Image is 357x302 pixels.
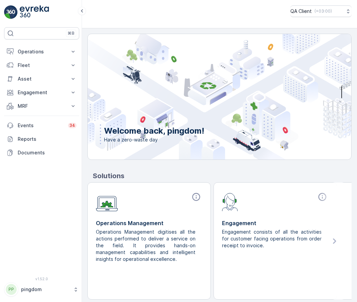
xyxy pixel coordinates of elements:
button: QA Client(+03:00) [290,5,352,17]
img: city illustration [57,34,351,160]
button: Operations [4,45,79,58]
p: ⌘B [68,31,74,36]
p: Engagement consists of all the activities for customer facing operations from order receipt to in... [222,229,323,249]
button: MRF [4,99,79,113]
div: PP [6,284,17,295]
img: logo [4,5,18,19]
a: Reports [4,132,79,146]
img: module-icon [96,192,118,212]
p: Solutions [93,171,352,181]
img: module-icon [222,192,238,211]
p: Operations Management [96,219,202,227]
span: v 1.52.0 [4,277,79,281]
button: Fleet [4,58,79,72]
p: pingdom [21,286,70,293]
p: QA Client [290,8,312,15]
p: Operations Management digitises all the actions performed to deliver a service on the field. It p... [96,229,197,263]
p: Documents [18,149,76,156]
p: Welcome back, pingdom! [104,125,204,136]
button: Asset [4,72,79,86]
a: Events34 [4,119,79,132]
p: Reports [18,136,76,142]
p: Operations [18,48,66,55]
p: Fleet [18,62,66,69]
button: PPpingdom [4,282,79,297]
p: Events [18,122,64,129]
p: Engagement [18,89,66,96]
p: Engagement [222,219,328,227]
p: MRF [18,103,66,110]
a: Documents [4,146,79,160]
img: logo_light-DOdMpM7g.png [20,5,49,19]
p: ( +03:00 ) [314,9,332,14]
p: Asset [18,75,66,82]
button: Engagement [4,86,79,99]
p: 34 [69,123,75,128]
span: Have a zero-waste day [104,136,204,143]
